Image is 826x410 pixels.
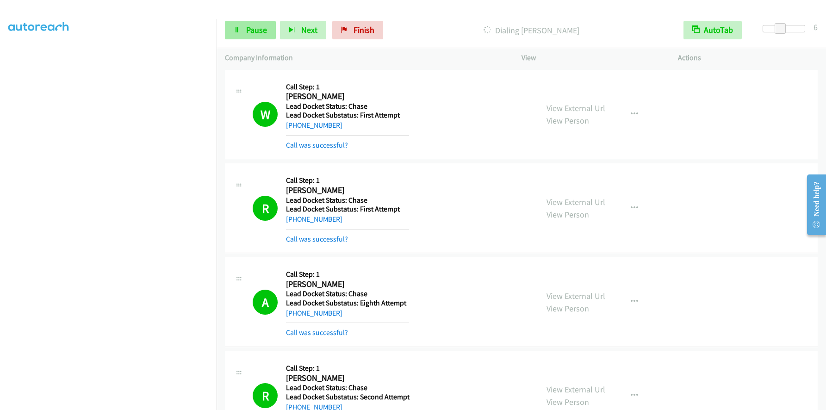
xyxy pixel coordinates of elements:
[253,383,278,408] h1: R
[286,328,348,337] a: Call was successful?
[678,52,818,63] p: Actions
[547,384,605,395] a: View External Url
[547,209,589,220] a: View Person
[286,215,342,224] a: [PHONE_NUMBER]
[246,25,267,35] span: Pause
[253,102,278,127] h1: W
[286,141,348,149] a: Call was successful?
[286,121,342,130] a: [PHONE_NUMBER]
[547,115,589,126] a: View Person
[286,102,409,111] h5: Lead Docket Status: Chase
[286,196,409,205] h5: Lead Docket Status: Chase
[286,205,409,214] h5: Lead Docket Substatus: First Attempt
[286,185,409,196] h2: [PERSON_NAME]
[286,298,409,308] h5: Lead Docket Substatus: Eighth Attempt
[301,25,317,35] span: Next
[547,103,605,113] a: View External Url
[286,279,409,290] h2: [PERSON_NAME]
[286,373,409,384] h2: [PERSON_NAME]
[253,290,278,315] h1: A
[814,21,818,33] div: 6
[225,21,276,39] a: Pause
[225,52,505,63] p: Company Information
[286,392,410,402] h5: Lead Docket Substatus: Second Attempt
[522,52,661,63] p: View
[286,235,348,243] a: Call was successful?
[286,289,409,298] h5: Lead Docket Status: Chase
[286,364,410,373] h5: Call Step: 1
[547,291,605,301] a: View External Url
[286,176,409,185] h5: Call Step: 1
[547,303,589,314] a: View Person
[253,196,278,221] h1: R
[332,21,383,39] a: Finish
[280,21,326,39] button: Next
[286,91,409,102] h2: [PERSON_NAME]
[683,21,742,39] button: AutoTab
[286,111,409,120] h5: Lead Docket Substatus: First Attempt
[396,24,667,37] p: Dialing [PERSON_NAME]
[286,270,409,279] h5: Call Step: 1
[547,397,589,407] a: View Person
[286,309,342,317] a: [PHONE_NUMBER]
[547,197,605,207] a: View External Url
[286,82,409,92] h5: Call Step: 1
[799,168,826,242] iframe: Resource Center
[354,25,374,35] span: Finish
[286,383,410,392] h5: Lead Docket Status: Chase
